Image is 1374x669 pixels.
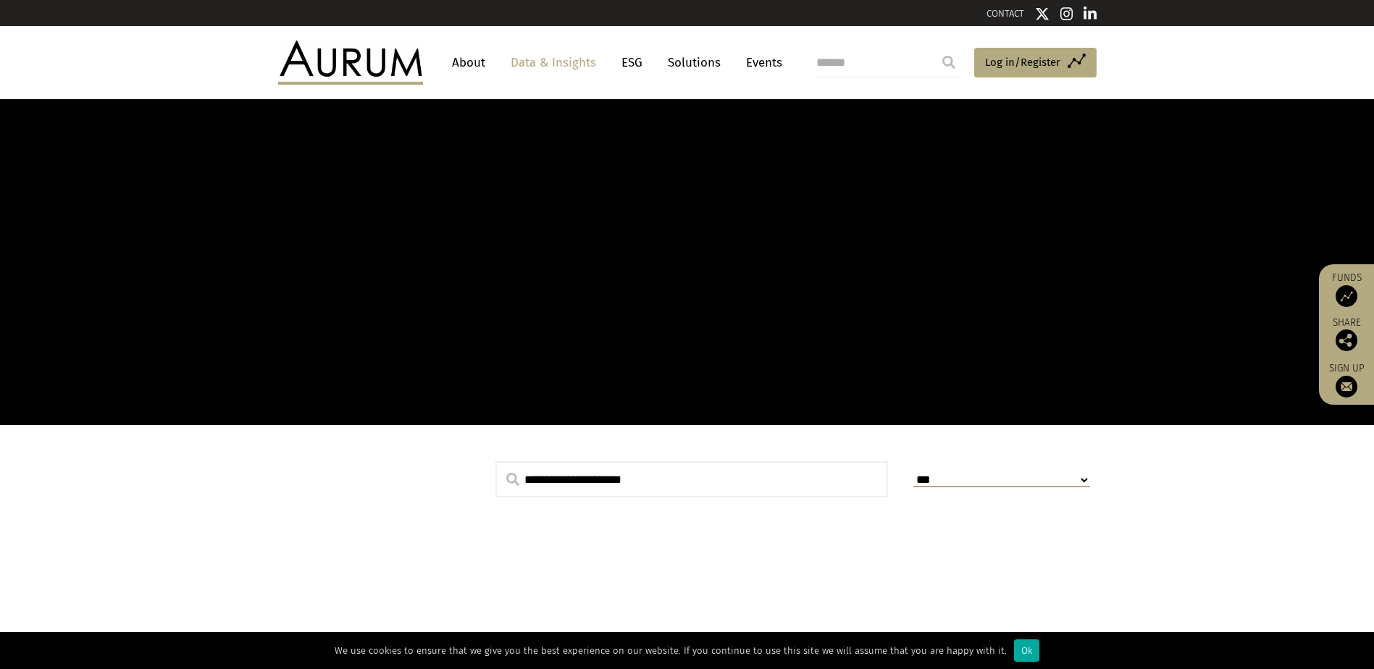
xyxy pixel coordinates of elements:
[278,41,423,84] img: Aurum
[1035,7,1050,21] img: Twitter icon
[739,49,782,76] a: Events
[1326,272,1367,307] a: Funds
[503,49,603,76] a: Data & Insights
[985,54,1060,71] span: Log in/Register
[1336,329,1357,351] img: Share this post
[445,49,493,76] a: About
[1336,376,1357,397] img: Sign up to our newsletter
[1326,318,1367,351] div: Share
[974,48,1097,78] a: Log in/Register
[1014,639,1039,662] div: Ok
[1084,7,1097,21] img: Linkedin icon
[614,49,650,76] a: ESG
[506,473,519,486] img: search.svg
[986,8,1024,19] a: CONTACT
[1060,7,1073,21] img: Instagram icon
[661,49,728,76] a: Solutions
[1336,285,1357,307] img: Access Funds
[934,48,963,77] input: Submit
[1326,362,1367,397] a: Sign up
